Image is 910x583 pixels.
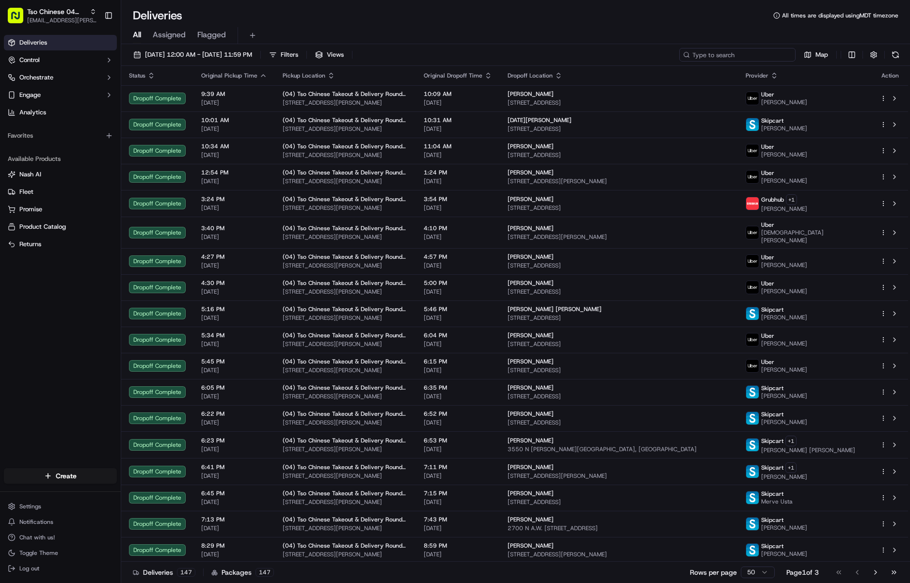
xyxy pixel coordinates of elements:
[424,177,492,185] span: [DATE]
[283,262,408,269] span: [STREET_ADDRESS][PERSON_NAME]
[201,90,267,98] span: 9:39 AM
[761,524,807,532] span: [PERSON_NAME]
[4,151,117,167] div: Available Products
[424,393,492,400] span: [DATE]
[4,105,117,120] a: Analytics
[508,253,554,261] span: [PERSON_NAME]
[799,48,832,62] button: Map
[153,29,186,41] span: Assigned
[424,99,492,107] span: [DATE]
[201,151,267,159] span: [DATE]
[508,224,554,232] span: [PERSON_NAME]
[746,412,759,425] img: profile_skipcart_partner.png
[201,524,267,532] span: [DATE]
[508,72,553,79] span: Dropoff Location
[201,463,267,471] span: 6:41 PM
[424,72,482,79] span: Original Dropoff Time
[746,465,759,478] img: profile_skipcart_partner.png
[4,70,117,85] button: Orchestrate
[201,224,267,232] span: 3:40 PM
[424,516,492,523] span: 7:43 PM
[746,386,759,398] img: profile_skipcart_partner.png
[424,288,492,296] span: [DATE]
[761,473,807,481] span: [PERSON_NAME]
[4,515,117,529] button: Notifications
[424,204,492,212] span: [DATE]
[746,544,759,556] img: profile_skipcart_partner.png
[311,48,348,62] button: Views
[4,52,117,68] button: Control
[761,151,807,158] span: [PERSON_NAME]
[201,169,267,176] span: 12:54 PM
[68,164,117,172] a: Powered byPylon
[201,142,267,150] span: 10:34 AM
[19,534,55,541] span: Chat with us!
[201,393,267,400] span: [DATE]
[283,340,408,348] span: [STREET_ADDRESS][PERSON_NAME]
[201,384,267,392] span: 6:05 PM
[4,4,100,27] button: Tso Chinese 04 Round Rock[EMAIL_ADDRESS][PERSON_NAME][DOMAIN_NAME]
[201,472,267,480] span: [DATE]
[746,307,759,320] img: profile_skipcart_partner.png
[283,72,325,79] span: Pickup Location
[8,170,113,179] a: Nash AI
[281,50,298,59] span: Filters
[424,384,492,392] span: 6:35 PM
[283,116,408,124] span: (04) Tso Chinese Takeout & Delivery Round Rock
[508,233,730,241] span: [STREET_ADDRESS][PERSON_NAME]
[746,144,759,157] img: uber-new-logo.jpeg
[746,197,759,210] img: 5e692f75ce7d37001a5d71f1
[785,436,797,446] button: +1
[4,468,117,484] button: Create
[283,177,408,185] span: [STREET_ADDRESS][PERSON_NAME]
[761,418,807,426] span: [PERSON_NAME]
[782,12,898,19] span: All times are displayed using MDT timezone
[424,331,492,339] span: 6:04 PM
[508,419,730,426] span: [STREET_ADDRESS]
[19,205,42,214] span: Promise
[201,366,267,374] span: [DATE]
[19,222,66,231] span: Product Catalog
[761,253,774,261] span: Uber
[8,188,113,196] a: Fleet
[761,229,864,244] span: [DEMOGRAPHIC_DATA][PERSON_NAME]
[265,48,303,62] button: Filters
[424,463,492,471] span: 7:11 PM
[201,516,267,523] span: 7:13 PM
[508,331,554,339] span: [PERSON_NAME]
[283,463,408,471] span: (04) Tso Chinese Takeout & Delivery Round Rock
[129,72,145,79] span: Status
[508,472,730,480] span: [STREET_ADDRESS][PERSON_NAME]
[19,565,39,572] span: Log out
[761,384,783,392] span: Skipcart
[508,279,554,287] span: [PERSON_NAME]
[761,464,783,472] span: Skipcart
[283,551,408,558] span: [STREET_ADDRESS][PERSON_NAME]
[424,279,492,287] span: 5:00 PM
[129,48,256,62] button: [DATE] 12:00 AM - [DATE] 11:59 PM
[761,516,783,524] span: Skipcart
[424,366,492,374] span: [DATE]
[4,236,117,252] button: Returns
[786,194,797,205] button: +1
[424,419,492,426] span: [DATE]
[424,305,492,313] span: 5:46 PM
[201,195,267,203] span: 3:24 PM
[508,204,730,212] span: [STREET_ADDRESS]
[761,340,807,347] span: [PERSON_NAME]
[424,233,492,241] span: [DATE]
[201,551,267,558] span: [DATE]
[4,562,117,575] button: Log out
[92,141,156,150] span: API Documentation
[761,117,783,125] span: Skipcart
[761,490,783,498] span: Skipcart
[4,167,117,182] button: Nash AI
[746,92,759,105] img: uber-new-logo.jpeg
[761,446,855,454] span: [PERSON_NAME] [PERSON_NAME]
[4,128,117,143] div: Favorites
[283,366,408,374] span: [STREET_ADDRESS][PERSON_NAME]
[424,358,492,365] span: 6:15 PM
[201,72,257,79] span: Original Pickup Time
[424,340,492,348] span: [DATE]
[508,463,554,471] span: [PERSON_NAME]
